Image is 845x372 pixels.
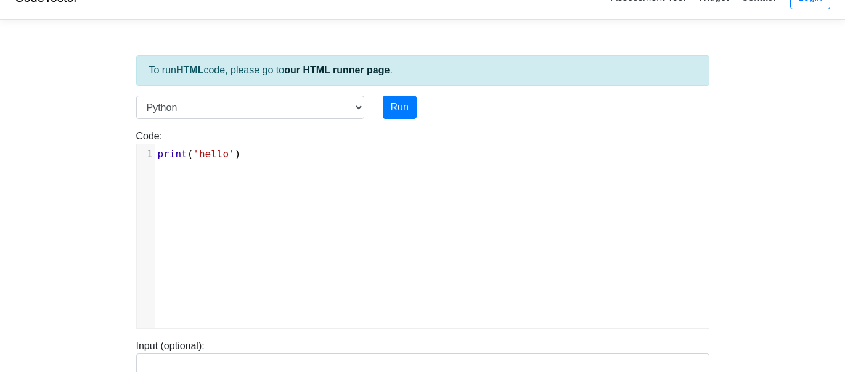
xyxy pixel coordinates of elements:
div: Code: [127,129,719,329]
span: ( ) [158,148,241,160]
a: our HTML runner page [284,65,390,75]
div: To run code, please go to . [136,55,709,86]
span: print [158,148,187,160]
strong: HTML [176,65,203,75]
div: 1 [137,147,155,162]
button: Run [383,96,417,119]
span: 'hello' [193,148,234,160]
